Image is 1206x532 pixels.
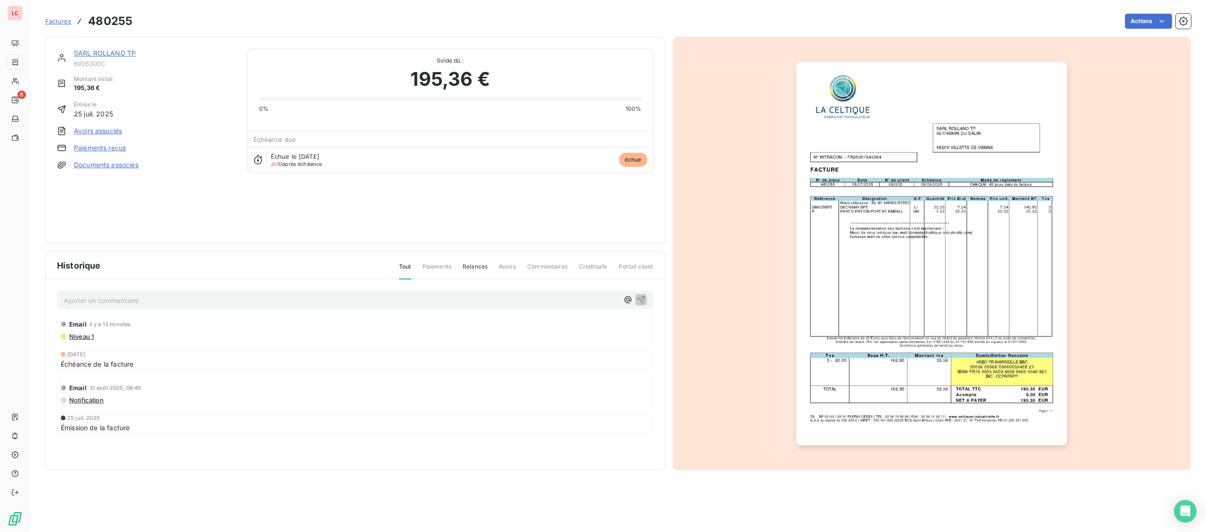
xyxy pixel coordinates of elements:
[1125,14,1172,29] button: Actions
[527,262,568,278] span: Commentaires
[74,143,126,153] a: Paiements reçus
[74,126,122,136] a: Avoirs associés
[796,62,1067,445] img: invoice_thumbnail
[410,65,489,93] span: 195,36 €
[579,262,608,278] span: Creditsafe
[399,262,411,279] span: Tout
[626,105,642,113] span: 100%
[499,262,516,278] span: Avoirs
[74,109,113,119] span: 25 juil. 2025
[61,359,133,369] span: Échéance de la facture
[271,153,319,160] span: Échue le [DATE]
[253,136,296,143] span: Échéance due
[1174,500,1197,523] div: Open Intercom Messenger
[74,60,236,67] span: 6926300C
[619,262,653,278] span: Portail client
[69,320,87,328] span: Email
[259,105,269,113] span: 0%
[45,17,71,25] span: Factures
[463,262,488,278] span: Relances
[67,352,85,357] span: [DATE]
[74,83,113,93] span: 195,36 €
[423,262,451,278] span: Paiements
[69,384,87,392] span: Email
[68,333,94,340] span: Niveau 1
[45,16,71,26] a: Factures
[271,161,283,167] span: J+10
[90,385,141,391] span: 31 août 2025, 08:49
[271,161,322,167] span: après échéance
[61,423,130,433] span: Émission de la facture
[8,511,23,526] img: Logo LeanPay
[68,396,104,404] span: Notification
[57,259,101,272] span: Historique
[74,100,113,109] span: Émise le
[74,75,113,83] span: Montant initial
[17,90,26,99] span: 6
[619,153,647,167] span: échue
[8,6,23,21] div: LC
[90,321,131,327] span: il y a 13 minutes
[67,415,100,421] span: 25 juil. 2025
[74,49,136,57] a: SARL ROLLAND TP
[259,57,642,65] span: Solde dû :
[74,160,139,170] a: Documents associés
[88,13,132,30] h3: 480255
